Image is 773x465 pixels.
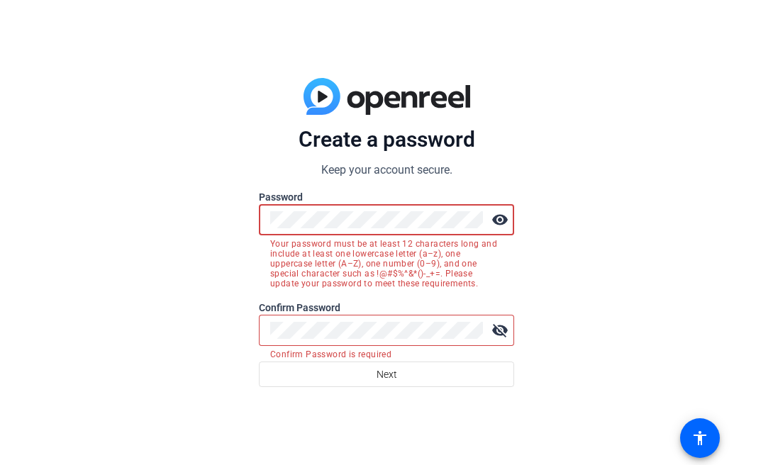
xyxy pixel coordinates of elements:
[486,316,514,344] mat-icon: visibility_off
[377,361,397,388] span: Next
[259,126,514,153] p: Create a password
[270,346,503,362] mat-error: Confirm Password is required
[691,430,708,447] mat-icon: accessibility
[304,78,470,115] img: blue-gradient.svg
[259,162,514,179] p: Keep your account secure.
[270,235,503,288] mat-error: Your password must be at least 12 characters long and include at least one lowercase letter (a–z)...
[486,206,514,234] mat-icon: visibility
[259,362,514,387] button: Next
[259,190,514,204] label: Password
[259,301,514,315] label: Confirm Password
